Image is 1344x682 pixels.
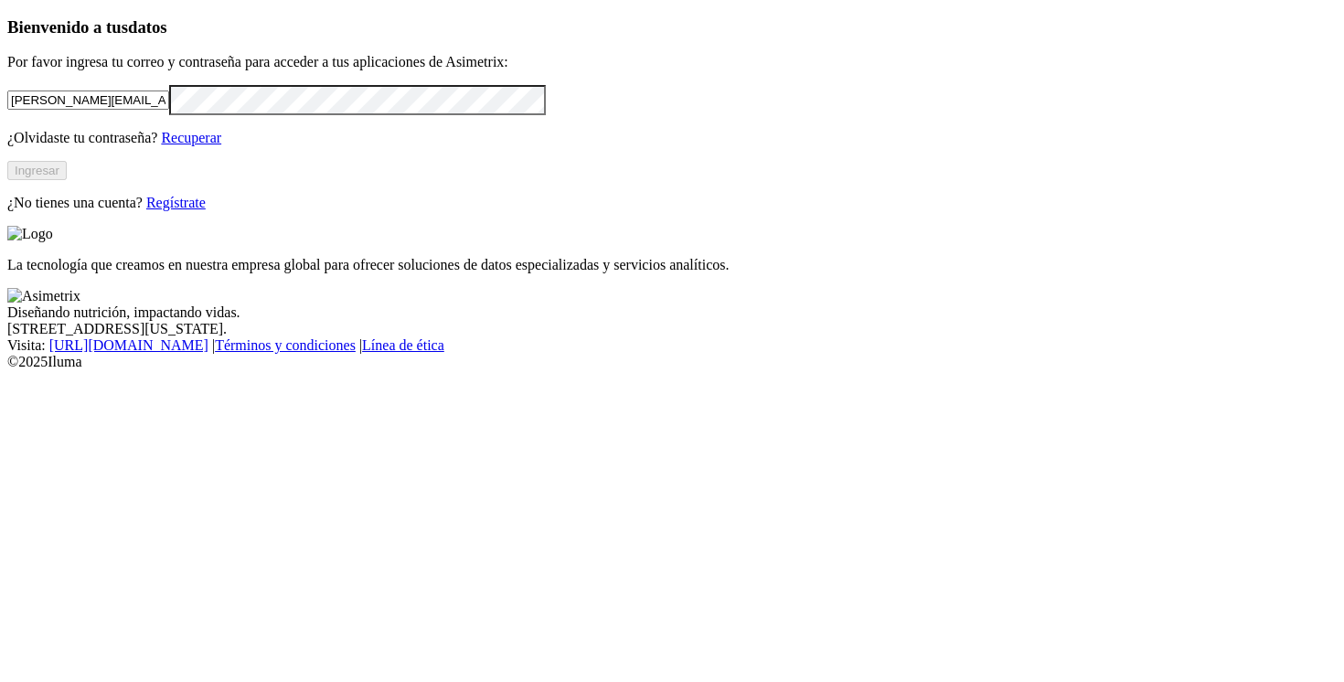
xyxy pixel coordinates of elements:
[7,17,1337,37] h3: Bienvenido a tus
[7,226,53,242] img: Logo
[128,17,167,37] span: datos
[7,288,80,304] img: Asimetrix
[7,91,169,110] input: Tu correo
[7,304,1337,321] div: Diseñando nutrición, impactando vidas.
[7,54,1337,70] p: Por favor ingresa tu correo y contraseña para acceder a tus aplicaciones de Asimetrix:
[362,337,444,353] a: Línea de ética
[7,354,1337,370] div: © 2025 Iluma
[7,257,1337,273] p: La tecnología que creamos en nuestra empresa global para ofrecer soluciones de datos especializad...
[7,337,1337,354] div: Visita : | |
[146,195,206,210] a: Regístrate
[7,195,1337,211] p: ¿No tienes una cuenta?
[7,321,1337,337] div: [STREET_ADDRESS][US_STATE].
[215,337,356,353] a: Términos y condiciones
[49,337,208,353] a: [URL][DOMAIN_NAME]
[161,130,221,145] a: Recuperar
[7,161,67,180] button: Ingresar
[7,130,1337,146] p: ¿Olvidaste tu contraseña?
